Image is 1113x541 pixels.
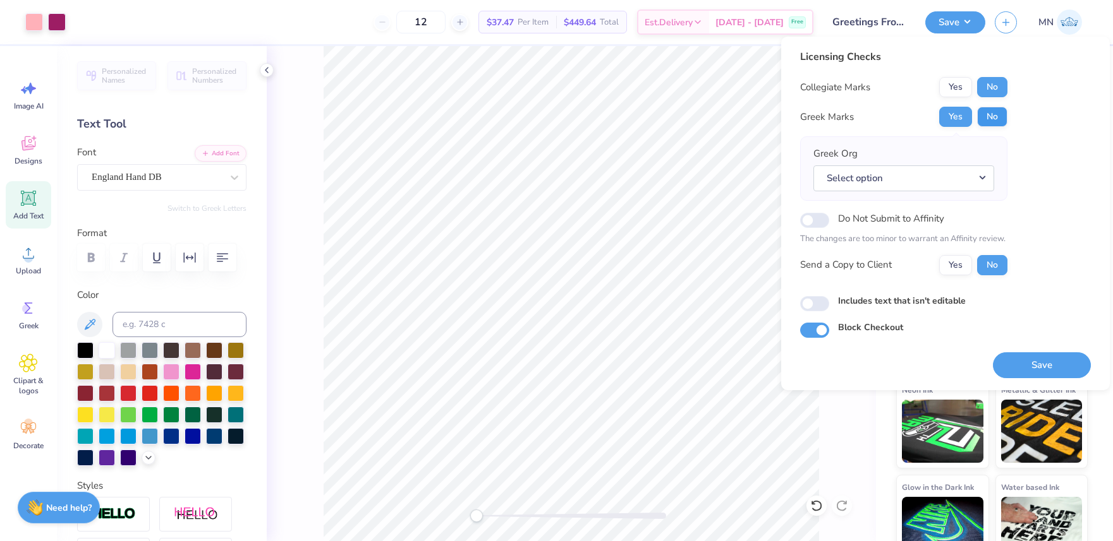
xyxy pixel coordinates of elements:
label: Block Checkout [838,321,903,334]
strong: Need help? [46,502,92,514]
div: Collegiate Marks [800,80,870,95]
img: Shadow [174,506,218,522]
button: No [977,255,1007,275]
label: Do Not Submit to Affinity [838,210,944,227]
span: Est. Delivery [645,16,693,29]
button: Add Font [195,145,246,162]
span: Clipart & logos [8,376,49,396]
button: No [977,77,1007,97]
img: Neon Ink [902,400,983,463]
button: Yes [939,255,972,275]
span: Per Item [518,16,549,29]
span: MN [1038,15,1054,30]
img: Mark Navarro [1057,9,1082,35]
div: Send a Copy to Client [800,258,892,272]
button: Personalized Names [77,61,156,90]
div: Licensing Checks [800,49,1007,64]
span: Glow in the Dark Ink [902,480,974,494]
span: [DATE] - [DATE] [715,16,784,29]
label: Greek Org [813,146,858,161]
input: Untitled Design [823,9,916,35]
span: Greek [19,321,39,331]
input: – – [396,11,446,33]
span: Designs [15,156,42,166]
button: Save [993,352,1091,378]
p: The changes are too minor to warrant an Affinity review. [800,233,1007,246]
span: Add Text [13,211,44,221]
button: Switch to Greek Letters [167,203,246,213]
label: Styles [77,479,103,493]
span: Personalized Names [102,67,149,85]
img: Metallic & Glitter Ink [1001,400,1083,463]
input: e.g. 7428 c [113,312,246,337]
span: Free [791,18,803,27]
div: Accessibility label [470,509,483,522]
label: Color [77,288,246,302]
a: MN [1033,9,1088,35]
span: Decorate [13,441,44,451]
button: Yes [939,107,972,127]
div: Text Tool [77,116,246,133]
button: No [977,107,1007,127]
label: Includes text that isn't editable [838,294,966,307]
span: $37.47 [487,16,514,29]
span: Upload [16,266,41,276]
label: Format [77,226,246,241]
div: Greek Marks [800,110,854,124]
span: Image AI [14,101,44,111]
button: Yes [939,77,972,97]
span: Water based Ink [1001,480,1059,494]
span: $449.64 [564,16,596,29]
span: Personalized Numbers [192,67,239,85]
span: Total [600,16,619,29]
img: Stroke [92,507,136,521]
button: Personalized Numbers [167,61,246,90]
label: Font [77,145,96,160]
button: Save [925,11,985,33]
button: Select option [813,165,994,191]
